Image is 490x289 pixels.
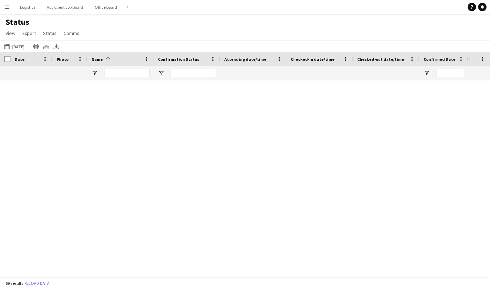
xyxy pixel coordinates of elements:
[22,30,36,36] span: Export
[41,0,89,14] button: ALL Client Job Board
[20,29,39,38] a: Export
[3,29,18,38] a: View
[224,57,266,62] span: Attending date/time
[158,70,164,76] button: Open Filter Menu
[43,30,57,36] span: Status
[158,57,199,62] span: Confirmation Status
[64,30,79,36] span: Comms
[357,57,404,62] span: Checked-out date/time
[104,69,150,77] input: Name Filter Input
[57,57,69,62] span: Photo
[171,69,216,77] input: Confirmation Status Filter Input
[42,42,50,51] app-action-btn: Crew files as ZIP
[291,57,334,62] span: Checked-in date/time
[89,0,123,14] button: Office Board
[52,42,60,51] app-action-btn: Export XLSX
[15,57,24,62] span: Date
[40,29,59,38] a: Status
[6,30,15,36] span: View
[436,69,464,77] input: Confirmed Date Filter Input
[14,0,41,14] button: Logistics
[23,280,51,287] button: Reload data
[92,70,98,76] button: Open Filter Menu
[32,42,40,51] app-action-btn: Print
[424,57,455,62] span: Confirmed Date
[92,57,103,62] span: Name
[3,42,26,51] button: [DATE]
[424,70,430,76] button: Open Filter Menu
[61,29,82,38] a: Comms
